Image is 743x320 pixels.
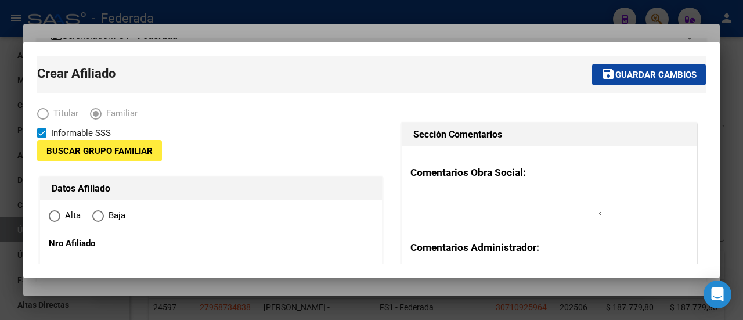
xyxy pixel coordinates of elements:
span: Informable SSS [51,126,111,140]
span: Titular [49,107,78,120]
mat-icon: save [601,67,615,81]
span: Familiar [102,107,138,120]
mat-radio-group: Elija una opción [49,213,137,224]
button: Guardar cambios [592,64,706,85]
p: Nro Afiliado [49,237,146,250]
h3: Comentarios Administrador: [410,240,688,255]
span: Crear Afiliado [37,66,116,81]
h1: Datos Afiliado [52,182,370,196]
span: Buscar Grupo Familiar [46,146,153,156]
span: Guardar cambios [615,70,697,80]
mat-radio-group: Elija una opción [37,111,149,121]
div: Open Intercom Messenger [704,281,731,308]
span: Alta [60,209,81,222]
h3: Comentarios Obra Social: [410,165,688,180]
button: Buscar Grupo Familiar [37,140,162,161]
span: Baja [104,209,125,222]
h1: Sección Comentarios [413,128,685,142]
